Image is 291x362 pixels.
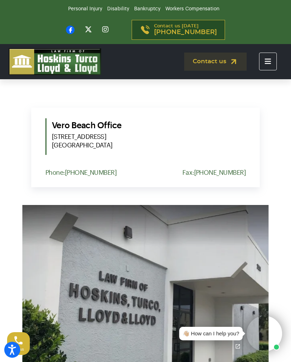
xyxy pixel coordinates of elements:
[259,53,277,70] button: Toggle navigation
[230,339,245,354] a: Open chat
[134,6,160,11] a: Bankruptcy
[182,169,246,177] p: Fax:
[52,133,246,150] span: [STREET_ADDRESS] [GEOGRAPHIC_DATA]
[68,6,102,11] a: Personal Injury
[183,330,239,338] div: 👋🏼 How can I help you?
[107,6,129,11] a: Disability
[184,53,247,71] a: Contact us
[154,29,217,36] span: [PHONE_NUMBER]
[154,24,217,36] p: Contact us [DATE]
[52,118,246,150] h5: Vero Beach Office
[132,20,225,40] a: Contact us [DATE][PHONE_NUMBER]
[65,169,116,176] a: [PHONE_NUMBER]
[165,6,219,11] a: Workers Compensation
[9,48,101,75] img: logo
[45,169,116,177] p: Phone:
[194,169,246,176] a: [PHONE_NUMBER]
